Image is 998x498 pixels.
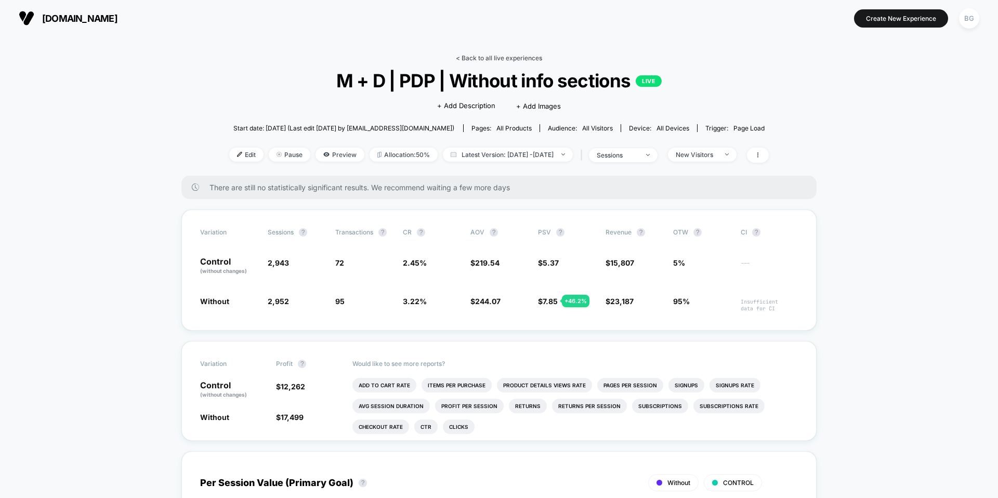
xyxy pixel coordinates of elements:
[378,228,387,237] button: ?
[451,152,456,157] img: calendar
[276,413,304,422] span: $
[200,360,257,368] span: Variation
[538,258,559,267] span: $
[733,124,765,132] span: Page Load
[200,297,229,306] span: Without
[710,378,760,392] li: Signups Rate
[370,148,438,162] span: Allocation: 50%
[606,297,634,306] span: $
[200,257,257,275] p: Control
[538,297,558,306] span: $
[741,260,798,275] span: ---
[403,297,427,306] span: 3.22 %
[200,268,247,274] span: (without changes)
[281,413,304,422] span: 17,499
[610,297,634,306] span: 23,187
[269,148,310,162] span: Pause
[352,378,416,392] li: Add To Cart Rate
[414,420,438,434] li: Ctr
[673,258,685,267] span: 5%
[578,148,589,163] span: |
[562,295,589,307] div: + 46.2 %
[200,228,257,237] span: Variation
[509,399,547,413] li: Returns
[256,70,742,91] span: M + D | PDP | Without info sections
[656,124,689,132] span: all devices
[233,124,454,132] span: Start date: [DATE] (Last edit [DATE] by [EMAIL_ADDRESS][DOMAIN_NAME])
[516,102,561,110] span: + Add Images
[16,10,121,27] button: [DOMAIN_NAME]
[359,479,367,487] button: ?
[543,297,558,306] span: 7.85
[538,228,551,236] span: PSV
[200,391,247,398] span: (without changes)
[277,152,282,157] img: end
[417,228,425,237] button: ?
[352,360,798,368] p: Would like to see more reports?
[200,413,229,422] span: Without
[209,183,796,192] span: There are still no statistically significant results. We recommend waiting a few more days
[556,228,564,237] button: ?
[352,420,409,434] li: Checkout Rate
[496,124,532,132] span: all products
[673,297,690,306] span: 95%
[237,152,242,157] img: edit
[470,258,500,267] span: $
[281,382,305,391] span: 12,262
[475,297,501,306] span: 244.07
[693,399,765,413] li: Subscriptions Rate
[456,54,542,62] a: < Back to all live experiences
[471,124,532,132] div: Pages:
[299,228,307,237] button: ?
[268,228,294,236] span: Sessions
[377,152,382,158] img: rebalance
[597,151,638,159] div: sessions
[422,378,492,392] li: Items Per Purchase
[854,9,948,28] button: Create New Experience
[741,298,798,312] span: Insufficient data for CI
[276,382,305,391] span: $
[741,228,798,237] span: CI
[437,101,495,111] span: + Add Description
[956,8,982,29] button: BG
[667,479,690,487] span: Without
[673,228,730,237] span: OTW
[335,228,373,236] span: Transactions
[470,228,484,236] span: AOV
[693,228,702,237] button: ?
[403,228,412,236] span: CR
[268,297,289,306] span: 2,952
[676,151,717,159] div: New Visitors
[543,258,559,267] span: 5.37
[497,378,592,392] li: Product Details Views Rate
[229,148,264,162] span: Edit
[298,360,306,368] button: ?
[335,297,345,306] span: 95
[705,124,765,132] div: Trigger:
[435,399,504,413] li: Profit Per Session
[443,148,573,162] span: Latest Version: [DATE] - [DATE]
[646,154,650,156] img: end
[443,420,475,434] li: Clicks
[335,258,344,267] span: 72
[352,399,430,413] li: Avg Session Duration
[597,378,663,392] li: Pages Per Session
[752,228,760,237] button: ?
[200,381,266,399] p: Control
[552,399,627,413] li: Returns Per Session
[636,75,662,87] p: LIVE
[470,297,501,306] span: $
[606,228,632,236] span: Revenue
[959,8,979,29] div: BG
[276,360,293,368] span: Profit
[42,13,117,24] span: [DOMAIN_NAME]
[606,258,634,267] span: $
[582,124,613,132] span: All Visitors
[268,258,289,267] span: 2,943
[725,153,729,155] img: end
[475,258,500,267] span: 219.54
[637,228,645,237] button: ?
[610,258,634,267] span: 15,807
[723,479,754,487] span: CONTROL
[632,399,688,413] li: Subscriptions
